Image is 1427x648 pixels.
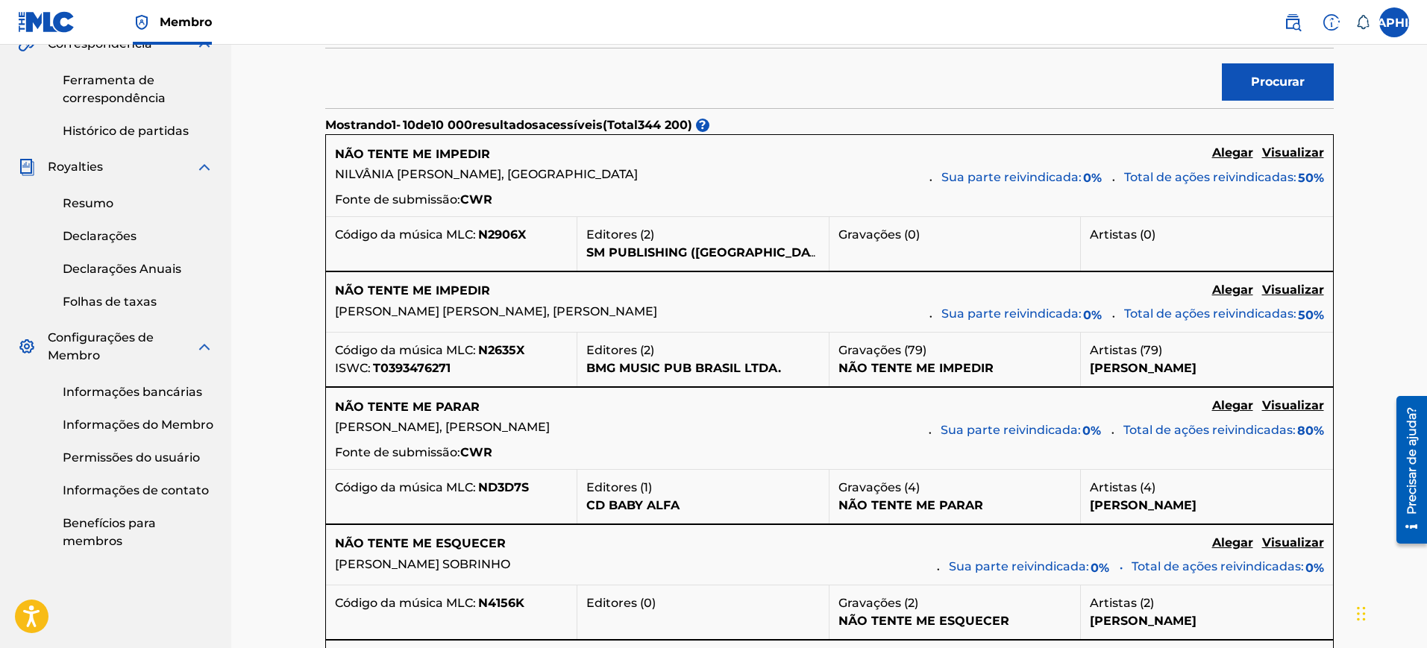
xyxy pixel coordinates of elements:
font: ) [1152,480,1155,494]
font: ) [916,480,920,494]
font: [PERSON_NAME] [1090,614,1197,628]
font: [PERSON_NAME] [PERSON_NAME], [PERSON_NAME] [335,304,657,318]
a: Histórico de partidas [63,122,213,140]
font: Artistas ( [1090,227,1144,242]
font: Histórico de partidas [63,124,189,138]
font: (Total [603,118,638,132]
font: 2 [908,596,915,610]
font: Visualizar [1262,535,1324,550]
font: 0% [1305,561,1324,575]
font: 2 [1144,596,1150,610]
font: Informações de contato [63,483,209,497]
font: 0 [1083,308,1091,322]
img: expandir [195,338,213,356]
font: 0 [1091,561,1099,575]
font: CD BABY ALFA [586,498,680,512]
font: NÃO TENTE ME PARAR [335,400,480,414]
font: Editores ( [586,227,644,242]
font: 1 [644,480,648,494]
font: % [1099,561,1109,575]
font: 0 [1082,424,1091,438]
div: Menu do usuário [1379,7,1409,37]
a: Informações do Membro [63,416,213,434]
font: NÃO TENTE ME IMPEDIR [838,361,994,375]
font: Sua parte reivindicada: [949,559,1089,573]
font: 344 200 [638,118,688,132]
font: % [1091,308,1102,322]
a: Resumo [63,195,213,213]
font: Visualizar [1262,283,1324,297]
font: Declarações Anuais [63,262,181,276]
font: Informações do Membro [63,418,213,432]
font: ISWC: [335,361,371,375]
img: procurar [1284,13,1302,31]
font: 0 [1144,227,1152,242]
font: % [1314,171,1324,185]
font: BMG MUSIC PUB BRASIL LTDA. [586,361,781,375]
font: ) [688,118,692,132]
h5: NÃO TENTE ME IMPEDIR [335,282,490,300]
font: NÃO TENTE ME ESQUECER [335,536,506,550]
font: Artistas ( [1090,596,1144,610]
font: Visualizar [1262,398,1324,412]
font: Gravações ( [838,596,908,610]
a: Pesquisa pública [1278,7,1308,37]
font: ) [1150,596,1154,610]
a: Informações bancárias [63,383,213,401]
font: 50 [1298,308,1314,322]
font: Artistas ( [1090,480,1144,494]
font: 79 [1144,343,1158,357]
font: Total de ações reivindicadas: [1124,170,1296,184]
font: 4 [1144,480,1152,494]
font: Editores ( [586,596,644,610]
font: % [1091,171,1102,185]
a: Visualizar [1262,144,1324,164]
font: N2906X [478,227,526,242]
div: Widget de chat [1352,576,1427,648]
font: N2635X [478,343,524,357]
h5: NÃO TENTE ME PARAR [335,398,480,416]
font: 79 [908,343,923,357]
font: Procurar [1251,75,1305,89]
font: [PERSON_NAME] [1090,361,1197,375]
font: Declarações [63,229,137,243]
font: Mostrando [325,118,392,132]
font: Informações bancárias [63,385,202,399]
font: NILVÂNIA [PERSON_NAME], [GEOGRAPHIC_DATA] [335,167,638,181]
font: CWR [460,192,492,207]
font: Fonte de submissão: [335,445,460,459]
font: ) [652,596,656,610]
font: 2 [644,227,650,242]
font: Sua parte reivindicada: [941,306,1082,321]
font: SM PUBLISHING ([GEOGRAPHIC_DATA]) EDICOES MUSICAIS LTDA [586,245,996,259]
font: % [1091,424,1101,438]
font: Membro [160,15,212,29]
font: Código da música MLC: [335,227,476,242]
div: Ajuda [1317,7,1346,37]
font: [PERSON_NAME] SOBRINHO [335,557,510,571]
iframe: Widget de bate-papo [1352,576,1427,648]
img: Principal detentor de direitos autorais [133,13,151,31]
font: Folhas de taxas [63,295,157,309]
font: Fonte de submissão: [335,192,460,207]
font: ) [1152,227,1155,242]
a: Visualizar [1262,534,1324,554]
font: Alegar [1212,283,1253,297]
font: 80 [1297,424,1314,438]
font: N4156K [478,596,524,610]
font: Configurações de Membro [48,330,154,362]
a: Benefícios para membros [63,515,213,550]
font: Gravações ( [838,480,908,494]
font: Permissões do usuário [63,450,200,465]
font: ) [650,343,654,357]
font: Alegar [1212,145,1253,160]
font: ND3D7S [478,480,529,494]
font: Gravações ( [838,343,908,357]
a: Declarações [63,227,213,245]
font: Código da música MLC: [335,343,476,357]
font: - [396,118,401,132]
font: ? [699,118,706,132]
font: Código da música MLC: [335,596,476,610]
